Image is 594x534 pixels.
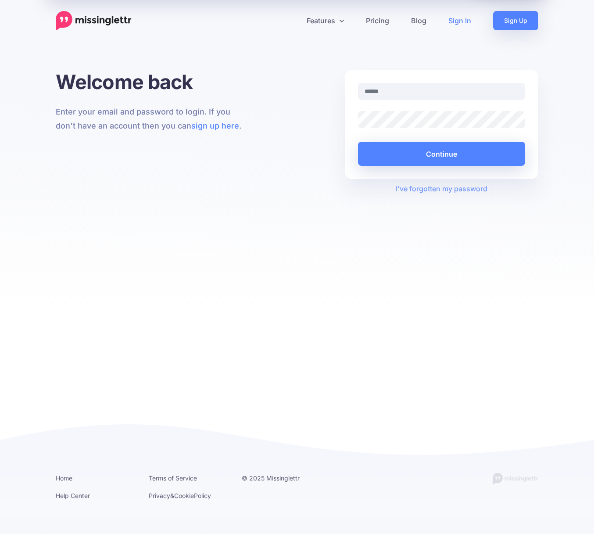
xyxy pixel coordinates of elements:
[296,11,355,30] a: Features
[56,105,249,133] p: Enter your email and password to login. If you don't have an account then you can .
[242,473,322,484] li: © 2025 Missinglettr
[355,11,400,30] a: Pricing
[56,474,72,482] a: Home
[149,492,170,499] a: Privacy
[358,142,525,166] button: Continue
[396,184,487,193] a: I've forgotten my password
[174,492,194,499] a: Cookie
[56,492,90,499] a: Help Center
[149,490,229,501] li: & Policy
[437,11,482,30] a: Sign In
[191,121,239,130] a: sign up here
[149,474,197,482] a: Terms of Service
[400,11,437,30] a: Blog
[56,70,249,94] h1: Welcome back
[493,11,538,30] a: Sign Up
